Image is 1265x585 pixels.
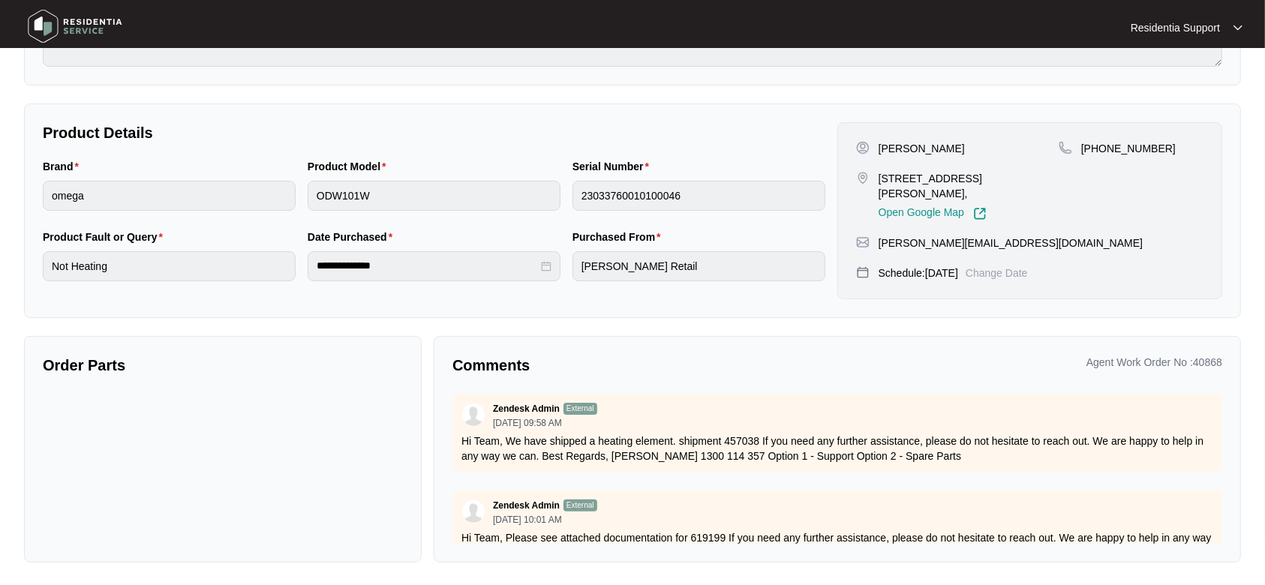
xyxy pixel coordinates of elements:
[493,499,560,511] p: Zendesk Admin
[308,181,560,211] input: Product Model
[462,403,485,426] img: user.svg
[461,530,1213,560] p: Hi Team, Please see attached documentation for 619199 If you need any further assistance, please ...
[856,235,870,249] img: map-pin
[452,355,827,376] p: Comments
[572,229,667,244] label: Purchased From
[1081,141,1176,156] p: [PHONE_NUMBER]
[572,251,825,281] input: Purchased From
[43,229,169,244] label: Product Fault or Query
[43,181,296,211] input: Brand
[308,229,398,244] label: Date Purchased
[563,403,597,415] p: External
[856,265,870,279] img: map-pin
[1131,20,1220,35] p: Residentia Support
[879,207,987,220] a: Open Google Map
[856,171,870,184] img: map-pin
[1086,355,1222,370] p: Agent Work Order No : 40868
[973,207,987,220] img: Link-External
[563,499,597,511] p: External
[572,181,825,211] input: Serial Number
[879,141,965,156] p: [PERSON_NAME]
[879,235,1143,250] p: [PERSON_NAME][EMAIL_ADDRESS][DOMAIN_NAME]
[572,159,655,174] label: Serial Number
[23,4,128,49] img: residentia service logo
[493,403,560,415] p: Zendesk Admin
[462,500,485,523] img: user.svg
[879,171,1059,201] p: [STREET_ADDRESS][PERSON_NAME],
[493,515,597,524] p: [DATE] 10:01 AM
[43,251,296,281] input: Product Fault or Query
[879,265,958,280] p: Schedule: [DATE]
[43,122,825,143] p: Product Details
[43,159,85,174] label: Brand
[317,258,538,274] input: Date Purchased
[43,355,403,376] p: Order Parts
[856,141,870,154] img: user-pin
[461,433,1213,463] p: Hi Team, We have shipped a heating element. shipment 457038 If you need any further assistance, p...
[1233,24,1242,31] img: dropdown arrow
[308,159,392,174] label: Product Model
[966,265,1028,280] p: Change Date
[1059,141,1072,154] img: map-pin
[493,418,597,427] p: [DATE] 09:58 AM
